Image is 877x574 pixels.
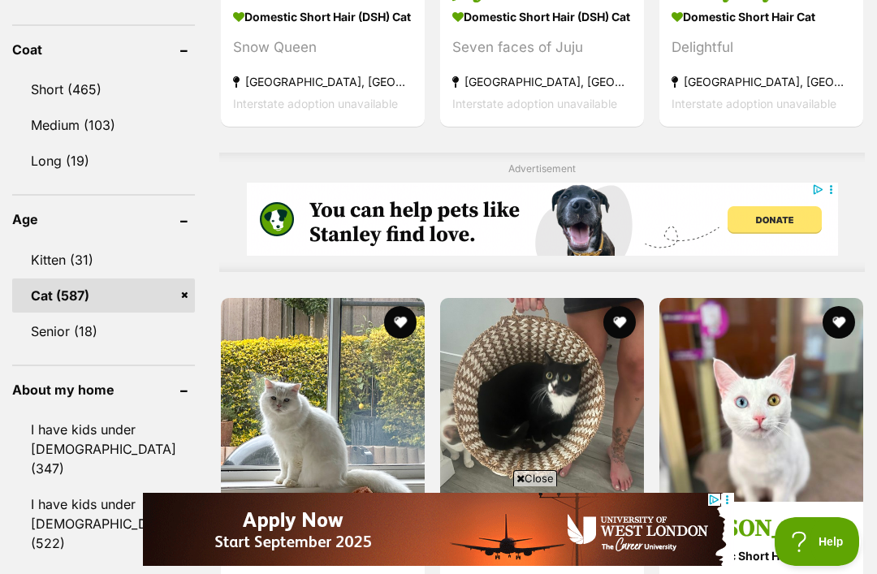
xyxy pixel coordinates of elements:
[12,314,195,348] a: Senior (18)
[513,470,557,486] span: Close
[233,97,398,110] span: Interstate adoption unavailable
[672,5,851,28] strong: Domestic Short Hair Cat
[384,306,417,339] button: favourite
[672,514,851,545] h3: [PERSON_NAME]
[149,120,266,221] button: glossed-leather, no appliqués, plain colour, leather lining, lace-up, round toe, square heel, lug...
[12,278,195,313] a: Cat (587)
[233,71,413,93] strong: [GEOGRAPHIC_DATA], [GEOGRAPHIC_DATA]
[823,306,855,339] button: favourite
[149,132,266,221] button: lace-up ankle boots, leather, crocodile print, brand logo, buckle, plain colour, leather lining, ...
[233,5,413,28] strong: Domestic Short Hair (DSH) Cat
[452,37,632,58] div: Seven faces of Juju
[440,298,644,502] img: Alfie - Domestic Short Hair (DSH) Cat
[6,170,136,182] div: [DOMAIN_NAME]
[452,5,632,28] strong: Domestic Short Hair (DSH) Cat
[672,37,851,58] div: Delightful
[603,306,636,339] button: favourite
[12,108,195,142] a: Medium (103)
[672,97,836,110] span: Interstate adoption unavailable
[221,298,425,502] img: Casper - Ragdoll Cat
[12,243,195,277] a: Kitten (31)
[247,183,838,256] iframe: Advertisement
[12,42,195,57] header: Coat
[12,412,195,486] a: I have kids under [DEMOGRAPHIC_DATA] (347)
[6,159,136,170] div: TOD'S Ankle boots
[219,153,865,272] div: Advertisement
[6,159,136,170] div: FERRAGAMO Ankle boots
[672,545,851,568] strong: Domestic Short Hair (DSH) Cat
[775,517,861,566] iframe: Help Scout Beacon - Open
[672,71,851,93] strong: [GEOGRAPHIC_DATA], [GEOGRAPHIC_DATA]
[12,72,195,106] a: Short (465)
[233,37,413,58] div: Snow Queen
[659,298,863,502] img: David Bowie - Domestic Short Hair (DSH) Cat
[12,382,195,397] header: About my home
[12,487,195,560] a: I have kids under [DEMOGRAPHIC_DATA] (522)
[12,144,195,178] a: Long (19)
[452,97,617,110] span: Interstate adoption unavailable
[12,212,195,227] header: Age
[452,71,632,93] strong: [GEOGRAPHIC_DATA], [GEOGRAPHIC_DATA]
[143,493,734,566] iframe: Advertisement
